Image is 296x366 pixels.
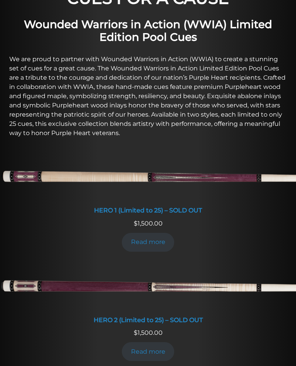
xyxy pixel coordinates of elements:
p: We are proud to partner with Wounded Warriors in Action (WWIA) to create a stunning set of cues f... [9,55,287,138]
span: 1,500.00 [134,329,163,336]
span: $ [134,220,138,227]
a: Read more about “HERO 1 (Limited to 25) - SOLD OUT” [122,233,174,252]
span: $ [134,329,138,336]
strong: Wounded Warriors in Action (WWIA) Limited Edition Pool Cues [24,18,272,44]
span: 1,500.00 [134,220,163,227]
a: Read more about “HERO 2 (Limited to 25) - SOLD OUT” [122,342,174,361]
